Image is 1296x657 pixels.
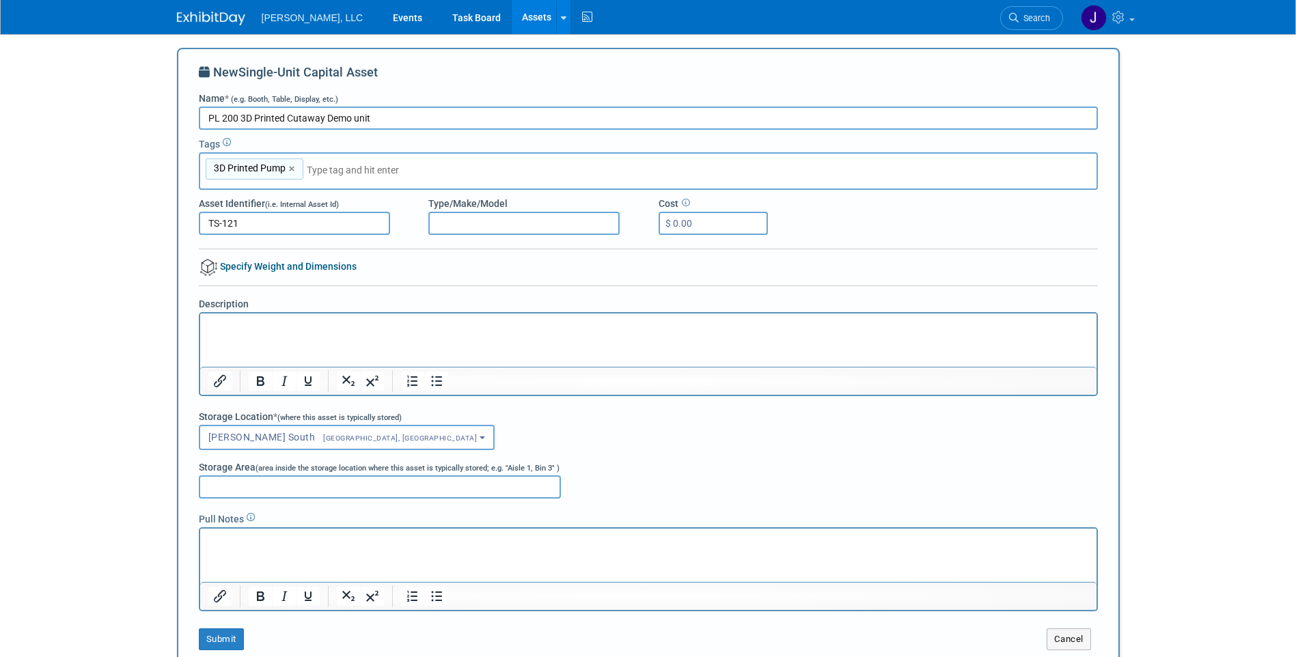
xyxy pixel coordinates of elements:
[231,95,338,104] span: (e.g. Booth, Table, Display, etc.)
[200,259,217,276] img: bvolume.png
[262,12,363,23] span: [PERSON_NAME], LLC
[199,509,1098,526] div: Pull Notes
[401,372,424,391] button: Numbered list
[208,372,232,391] button: Insert/edit link
[401,587,424,606] button: Numbered list
[273,372,296,391] button: Italic
[297,587,320,606] button: Underline
[200,313,1097,367] iframe: Rich Text Area
[265,200,339,209] span: (i.e. Internal Asset Id)
[428,197,508,210] label: Type/Make/Model
[249,587,272,606] button: Bold
[238,65,378,79] span: Single-Unit Capital Asset
[425,372,448,391] button: Bullet list
[199,197,339,210] label: Asset Identifier
[307,163,498,177] input: Type tag and hit enter
[273,587,296,606] button: Italic
[361,587,384,606] button: Superscript
[1019,13,1050,23] span: Search
[1081,5,1107,31] img: Josh Loso
[199,628,244,650] button: Submit
[337,587,360,606] button: Subscript
[199,425,495,450] button: [PERSON_NAME] South[GEOGRAPHIC_DATA], [GEOGRAPHIC_DATA]
[249,372,272,391] button: Bold
[177,12,245,25] img: ExhibitDay
[199,92,338,105] label: Name
[1000,6,1063,30] a: Search
[289,161,298,177] a: ×
[337,372,360,391] button: Subscript
[199,460,560,474] label: Storage Area
[208,432,478,443] span: [PERSON_NAME] South
[659,198,678,209] span: Cost
[297,372,320,391] button: Underline
[256,464,560,473] span: (area inside the storage location where this asset is typically stored; e.g. "Aisle 1, Bin 3" )
[199,410,402,423] label: Storage Location
[199,64,1098,92] div: New
[361,372,384,391] button: Superscript
[208,587,232,606] button: Insert/edit link
[199,134,1098,151] div: Tags
[211,161,286,175] span: 3D Printed Pump
[200,529,1097,582] iframe: Rich Text Area
[315,434,477,443] span: [GEOGRAPHIC_DATA], [GEOGRAPHIC_DATA]
[277,413,402,422] span: (where this asset is typically stored)
[199,261,357,272] a: Specify Weight and Dimensions
[1047,628,1091,650] button: Cancel
[425,587,448,606] button: Bullet list
[199,297,249,311] label: Description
